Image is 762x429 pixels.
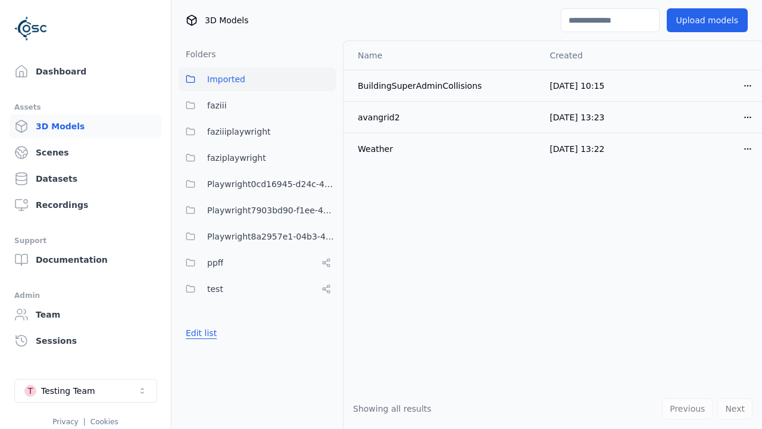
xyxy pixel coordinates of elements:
span: faziiiplaywright [207,125,271,139]
a: Privacy [52,418,78,426]
div: Testing Team [41,385,95,397]
a: Datasets [10,167,161,191]
span: ppff [207,256,223,270]
a: 3D Models [10,114,161,138]
a: Dashboard [10,60,161,83]
a: Documentation [10,248,161,272]
div: Assets [14,100,157,114]
a: Recordings [10,193,161,217]
span: 3D Models [205,14,248,26]
span: [DATE] 13:22 [549,144,604,154]
a: Scenes [10,141,161,164]
div: Admin [14,288,157,303]
span: [DATE] 10:15 [549,81,604,91]
button: Select a workspace [14,379,157,403]
button: faziplaywright [179,146,336,170]
img: Logo [14,12,48,45]
span: Showing all results [353,404,432,414]
div: avangrid2 [358,111,530,123]
span: faziii [207,98,227,113]
button: Imported [179,67,336,91]
a: Team [10,303,161,327]
button: Edit list [179,322,224,344]
button: Playwright0cd16945-d24c-45f9-a8ba-c74193e3fd84 [179,172,336,196]
button: faziii [179,94,336,117]
span: [DATE] 13:23 [549,113,604,122]
button: Playwright8a2957e1-04b3-4d36-b1e5-1cd284bc83c5 [179,225,336,248]
span: Playwright7903bd90-f1ee-40e5-8689-7a943bbd43ef [207,203,336,217]
a: Cookies [90,418,118,426]
button: Upload models [667,8,748,32]
span: Playwright8a2957e1-04b3-4d36-b1e5-1cd284bc83c5 [207,229,336,244]
span: test [207,282,223,296]
button: ppff [179,251,336,275]
span: Playwright0cd16945-d24c-45f9-a8ba-c74193e3fd84 [207,177,336,191]
button: test [179,277,336,301]
h3: Folders [179,48,216,60]
div: Support [14,234,157,248]
div: BuildingSuperAdminCollisions [358,80,530,92]
span: Imported [207,72,245,86]
span: | [83,418,86,426]
button: Playwright7903bd90-f1ee-40e5-8689-7a943bbd43ef [179,198,336,222]
a: Sessions [10,329,161,353]
div: Weather [358,143,530,155]
th: Created [540,41,651,70]
th: Name [343,41,540,70]
span: faziplaywright [207,151,266,165]
button: faziiiplaywright [179,120,336,144]
div: T [24,385,36,397]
